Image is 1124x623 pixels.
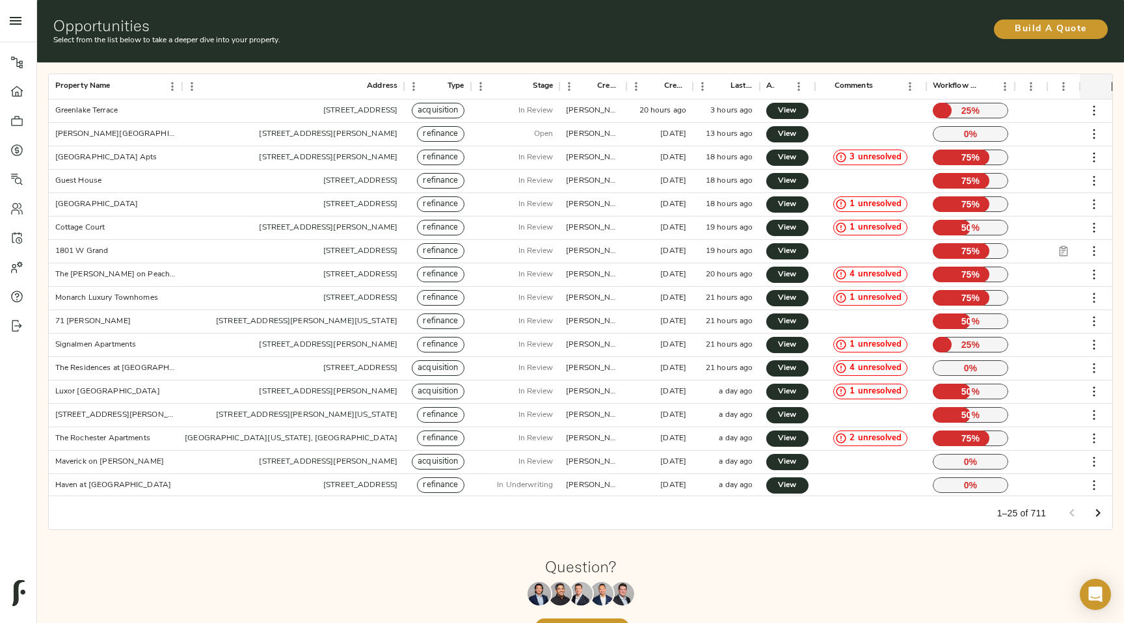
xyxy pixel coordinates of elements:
a: [STREET_ADDRESS][PERSON_NAME] [259,458,397,466]
button: Menu [789,77,809,96]
a: [STREET_ADDRESS] [323,481,397,489]
span: View [779,432,796,445]
button: Build A Quote [994,20,1108,39]
button: Sort [646,77,664,96]
button: Sort [110,77,128,96]
a: View [766,290,809,306]
button: Menu [693,77,712,96]
a: [STREET_ADDRESS][PERSON_NAME][US_STATE] [216,317,397,325]
span: % [969,362,978,375]
span: Build A Quote [1007,21,1095,38]
a: View [766,384,809,400]
div: Stage [533,73,554,99]
div: 19 hours ago [706,222,753,233]
div: 14 days ago [660,410,686,421]
div: 2 unresolved [833,431,907,446]
p: Open [534,128,554,140]
div: zach@fulcrumlendingcorp.com [566,176,619,187]
div: zach@fulcrumlendingcorp.com [566,199,619,210]
p: 75 [933,173,1009,189]
span: acquisition [412,386,463,398]
span: refinance [418,245,463,258]
div: zach@fulcrumlendingcorp.com [566,316,619,327]
button: Menu [995,77,1015,96]
span: View [779,221,796,235]
div: justin@fulcrumlendingcorp.com [566,152,619,163]
span: % [972,104,980,117]
button: Sort [712,77,730,96]
div: Workflow Progress [933,73,978,99]
p: In Review [518,386,553,397]
div: Cottage Court [55,222,105,233]
div: Type [448,73,464,99]
span: % [972,385,980,398]
button: Go to next page [1085,500,1111,526]
span: % [972,432,980,445]
div: The Byron on Peachtree [55,269,176,280]
div: justin@fulcrumlendingcorp.com [566,457,619,468]
div: Created [626,73,693,99]
div: Signalmen Apartments [55,339,137,351]
button: Menu [626,77,646,96]
span: % [972,221,980,234]
span: View [779,315,796,328]
p: In Review [518,315,553,327]
div: a day ago [719,410,753,421]
a: [STREET_ADDRESS] [323,200,397,208]
button: Menu [163,77,182,96]
div: 18 hours ago [706,152,753,163]
p: In Review [518,269,553,280]
div: zach@fulcrumlendingcorp.com [566,129,619,140]
a: [STREET_ADDRESS][PERSON_NAME] [259,153,397,161]
a: View [766,173,809,189]
div: Luxor Montgomeryville [55,386,160,397]
img: Zach Frizzera [569,582,593,605]
div: Property Name [49,73,182,99]
div: 1 unresolved [833,220,907,235]
p: 75 [933,196,1009,212]
div: Riverwood Park [55,199,138,210]
img: Justin Stamp [611,582,634,605]
span: View [779,455,796,469]
span: View [779,338,796,352]
button: Menu [559,77,579,96]
div: zach@fulcrumlendingcorp.com [566,363,619,374]
a: [STREET_ADDRESS] [323,177,397,185]
div: Comments [835,73,873,99]
span: View [779,479,796,492]
p: In Review [518,432,553,444]
div: Report [1047,73,1080,99]
a: [STREET_ADDRESS][PERSON_NAME] [259,388,397,395]
div: 5 days ago [660,386,686,397]
div: Workflow Progress [926,73,1015,99]
h1: Question? [545,557,616,576]
span: % [972,268,980,281]
div: 19 hours ago [706,246,753,257]
a: View [766,103,809,119]
span: 4 unresolved [844,362,907,375]
div: 1801 W Grand [55,246,109,257]
p: In Review [518,198,553,210]
span: 1 unresolved [844,386,907,398]
a: View [766,454,809,470]
a: [STREET_ADDRESS] [323,271,397,278]
button: Sort [515,77,533,96]
div: 2 years ago [660,363,686,374]
a: [STREET_ADDRESS] [323,247,397,255]
span: 1 unresolved [844,222,907,234]
div: 4 unresolved [833,360,907,376]
a: [STREET_ADDRESS] [323,294,397,302]
img: Maxwell Wu [528,582,551,605]
div: a day ago [719,433,753,444]
span: View [779,104,796,118]
div: Last Updated [693,73,759,99]
div: 14 days ago [660,316,686,327]
span: % [972,291,980,304]
span: % [972,198,980,211]
p: In Review [518,222,553,233]
div: Property Name [55,73,111,99]
div: Address [367,73,397,99]
div: a day ago [719,480,753,491]
p: In Review [518,105,553,116]
span: refinance [418,339,463,351]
